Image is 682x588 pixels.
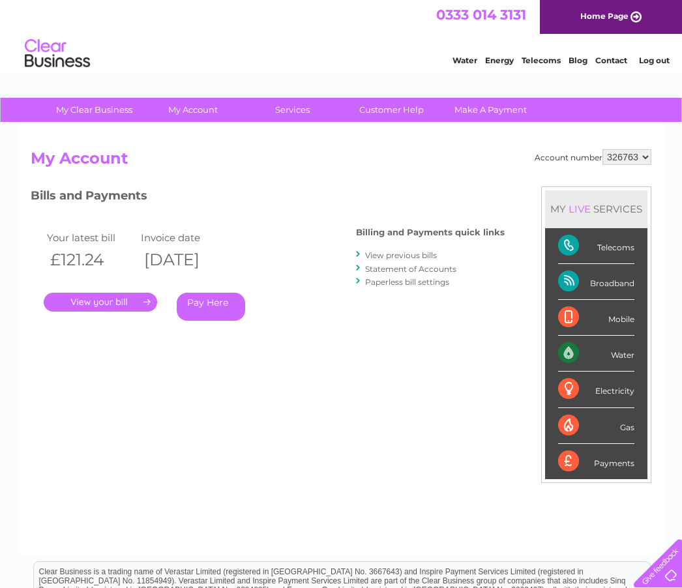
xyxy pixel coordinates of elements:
[44,293,157,312] a: .
[558,228,634,264] div: Telecoms
[595,55,627,65] a: Contact
[356,228,505,237] h4: Billing and Payments quick links
[365,264,456,274] a: Statement of Accounts
[140,98,247,122] a: My Account
[545,190,647,228] div: MY SERVICES
[535,149,651,165] div: Account number
[34,7,650,63] div: Clear Business is a trading name of Verastar Limited (registered in [GEOGRAPHIC_DATA] No. 3667643...
[558,300,634,336] div: Mobile
[40,98,148,122] a: My Clear Business
[437,98,544,122] a: Make A Payment
[365,277,449,287] a: Paperless bill settings
[558,408,634,444] div: Gas
[44,246,138,273] th: £121.24
[569,55,587,65] a: Blog
[31,186,505,209] h3: Bills and Payments
[138,229,231,246] td: Invoice date
[239,98,346,122] a: Services
[31,149,651,174] h2: My Account
[24,34,91,74] img: logo.png
[452,55,477,65] a: Water
[558,264,634,300] div: Broadband
[639,55,670,65] a: Log out
[566,203,593,215] div: LIVE
[558,336,634,372] div: Water
[44,229,138,246] td: Your latest bill
[558,444,634,479] div: Payments
[558,372,634,407] div: Electricity
[522,55,561,65] a: Telecoms
[365,250,437,260] a: View previous bills
[177,293,245,321] a: Pay Here
[338,98,445,122] a: Customer Help
[485,55,514,65] a: Energy
[436,7,526,23] a: 0333 014 3131
[138,246,231,273] th: [DATE]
